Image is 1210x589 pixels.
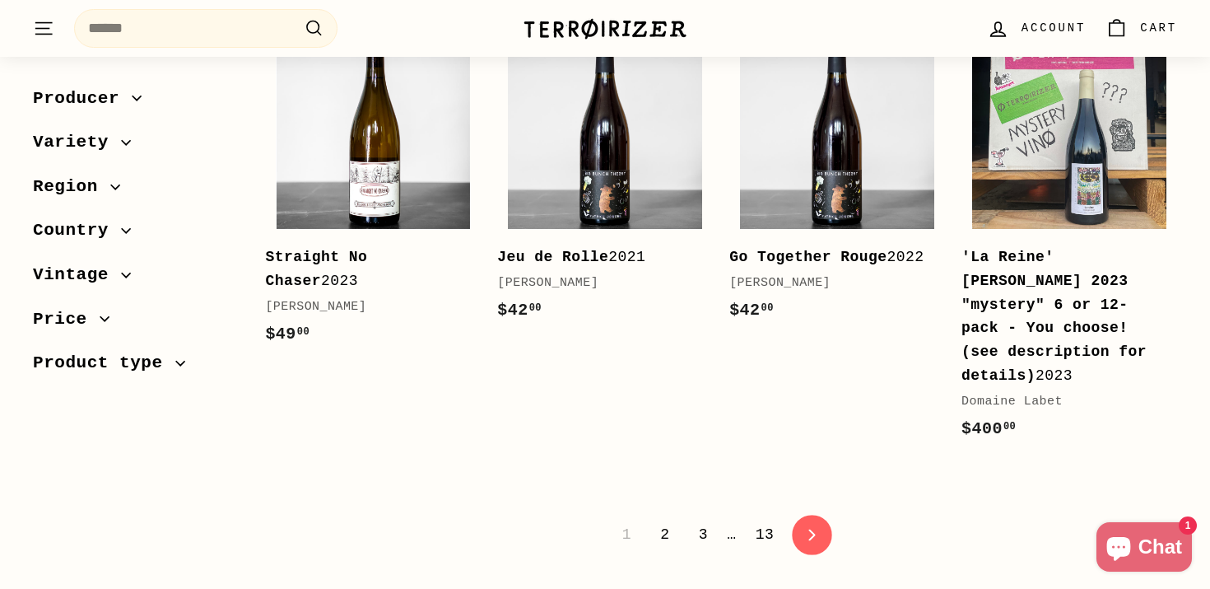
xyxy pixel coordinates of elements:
sup: 00 [1003,421,1016,432]
span: $400 [961,419,1016,438]
span: Cart [1140,19,1177,37]
sup: 00 [297,326,309,338]
span: Country [33,217,121,245]
span: 1 [612,521,641,549]
span: Price [33,306,100,334]
a: 3 [689,521,718,549]
div: Domaine Labet [961,392,1161,412]
div: 2021 [497,245,696,269]
div: [PERSON_NAME] [729,273,928,293]
span: Vintage [33,261,121,289]
a: Cart [1096,4,1187,53]
span: $49 [265,325,309,344]
span: Region [33,173,110,201]
a: Account [977,4,1096,53]
b: Straight No Chaser [265,249,367,289]
span: Variety [33,129,121,157]
div: 2023 [265,245,464,293]
b: Jeu de Rolle [497,249,608,265]
div: 2023 [961,245,1161,388]
button: Price [33,302,239,346]
a: 13 [746,521,784,549]
button: Producer [33,81,239,125]
span: … [727,527,736,542]
sup: 00 [761,302,774,314]
button: Variety [33,125,239,170]
span: Account [1022,19,1086,37]
button: Vintage [33,257,239,302]
b: 'La Reine' [PERSON_NAME] 2023 "mystery" 6 or 12-pack - You choose! (see description for details) [961,249,1147,384]
a: 'La Reine' [PERSON_NAME] 2023 "mystery" 6 or 12-pack - You choose! (see description for details)2... [961,24,1177,459]
button: Region [33,169,239,213]
span: Producer [33,85,132,113]
span: $42 [497,301,542,320]
a: Go Together Rouge2022[PERSON_NAME] [729,24,945,340]
button: Country [33,213,239,258]
a: 2 [650,521,679,549]
span: Product type [33,350,175,378]
b: Go Together Rouge [729,249,887,265]
sup: 00 [529,302,542,314]
button: Product type [33,346,239,390]
div: [PERSON_NAME] [497,273,696,293]
inbox-online-store-chat: Shopify online store chat [1091,522,1197,576]
a: Jeu de Rolle2021[PERSON_NAME] [497,24,713,340]
div: [PERSON_NAME] [265,297,464,317]
div: 2022 [729,245,928,269]
a: Straight No Chaser2023[PERSON_NAME] [265,24,481,363]
span: $42 [729,301,774,320]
